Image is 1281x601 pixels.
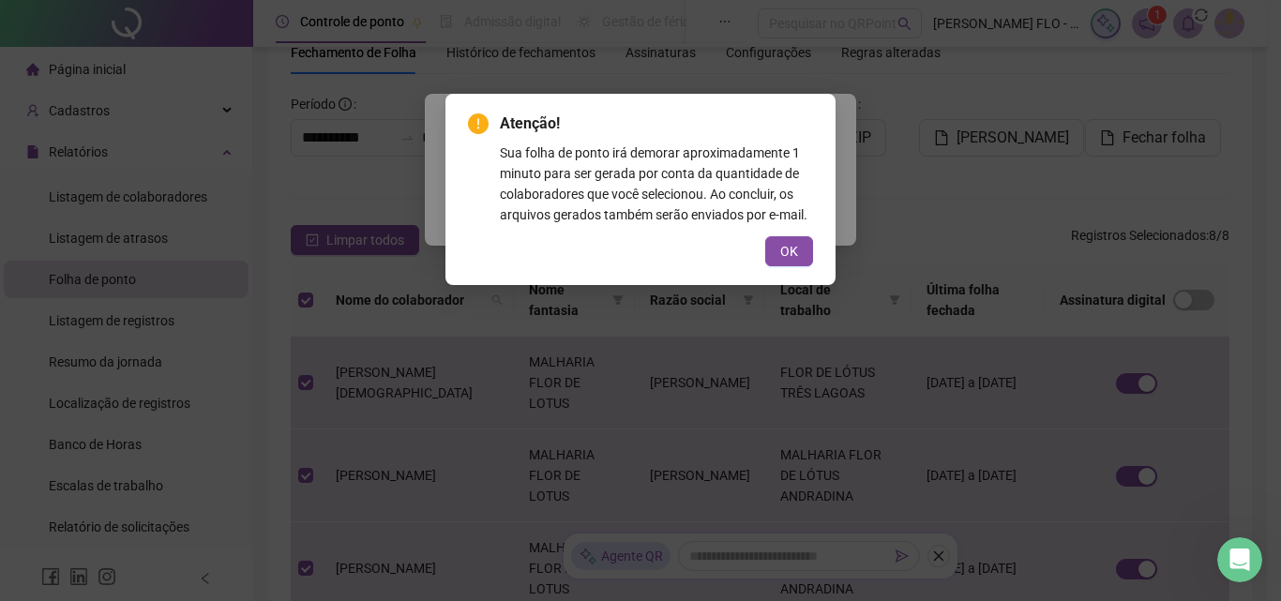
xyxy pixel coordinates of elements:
[468,113,489,134] span: exclamation-circle
[1217,537,1262,582] iframe: Intercom live chat
[780,241,798,262] span: OK
[500,113,813,135] span: Atenção!
[500,143,813,225] div: Sua folha de ponto irá demorar aproximadamente 1 minuto para ser gerada por conta da quantidade d...
[765,236,813,266] button: OK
